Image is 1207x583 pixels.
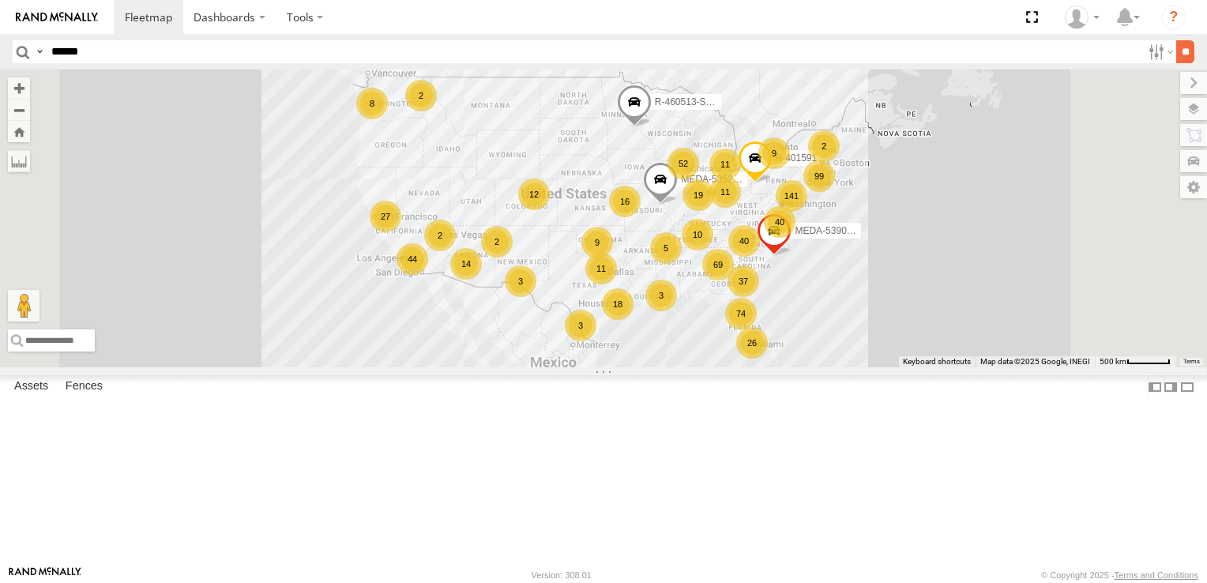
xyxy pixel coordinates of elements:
[8,77,30,99] button: Zoom in
[980,357,1090,366] span: Map data ©2025 Google, INEGI
[808,130,840,162] div: 2
[736,327,768,359] div: 26
[903,356,971,367] button: Keyboard shortcuts
[776,180,807,212] div: 141
[602,288,634,320] div: 18
[728,265,759,297] div: 37
[1180,176,1207,198] label: Map Settings
[1142,40,1176,63] label: Search Filter Options
[702,249,734,280] div: 69
[1115,570,1198,580] a: Terms and Conditions
[776,152,818,163] span: R-401591
[370,201,401,232] div: 27
[581,227,613,258] div: 9
[795,225,876,236] span: MEDA-539001-Roll
[8,150,30,172] label: Measure
[728,225,760,257] div: 40
[1179,375,1195,398] label: Hide Summary Table
[397,243,428,275] div: 44
[1100,357,1126,366] span: 500 km
[1161,5,1186,30] i: ?
[6,376,56,398] label: Assets
[803,160,835,192] div: 99
[709,149,741,180] div: 11
[450,248,482,280] div: 14
[682,179,714,211] div: 19
[33,40,46,63] label: Search Query
[758,137,790,169] div: 9
[764,206,795,238] div: 40
[1163,375,1179,398] label: Dock Summary Table to the Right
[655,96,725,107] span: R-460513-Swing
[725,298,757,329] div: 74
[58,376,111,398] label: Fences
[609,186,641,217] div: 16
[9,567,81,583] a: Visit our Website
[681,174,762,185] span: MEDA-535204-Roll
[424,220,456,251] div: 2
[505,265,536,297] div: 3
[1059,6,1105,29] div: Harry Spraque
[682,219,713,250] div: 10
[8,290,39,322] button: Drag Pegman onto the map to open Street View
[16,12,98,23] img: rand-logo.svg
[1041,570,1198,580] div: © Copyright 2025 -
[1147,375,1163,398] label: Dock Summary Table to the Left
[8,121,30,142] button: Zoom Home
[405,80,437,111] div: 2
[356,88,388,119] div: 8
[709,176,741,208] div: 11
[1095,356,1175,367] button: Map Scale: 500 km per 52 pixels
[585,253,617,284] div: 11
[650,232,682,264] div: 5
[481,226,513,258] div: 2
[532,570,592,580] div: Version: 308.01
[518,179,550,210] div: 12
[1183,358,1200,364] a: Terms (opens in new tab)
[8,99,30,121] button: Zoom out
[667,148,699,179] div: 52
[565,310,596,341] div: 3
[645,280,677,311] div: 3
